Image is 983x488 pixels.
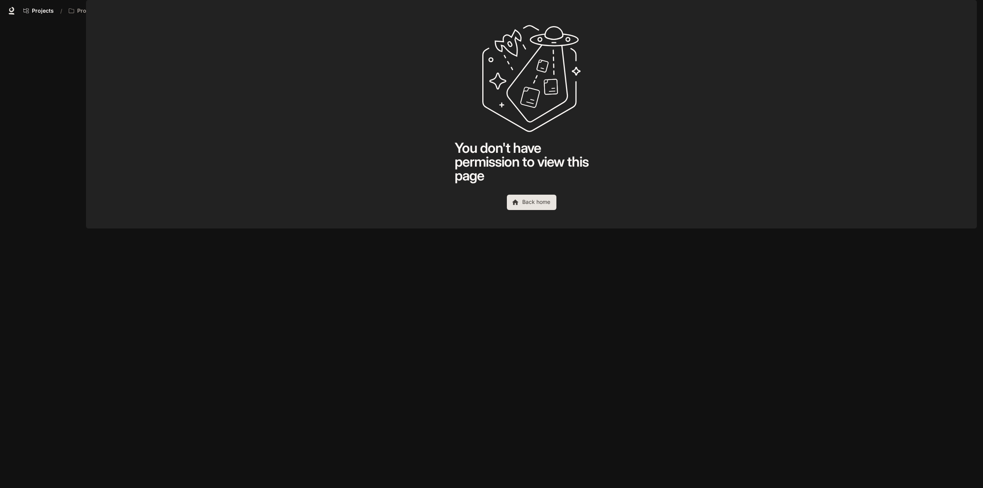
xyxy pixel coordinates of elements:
span: Projects [32,8,54,14]
button: Open workspace menu [65,3,132,18]
div: / [57,7,65,15]
a: Go to projects [20,3,57,18]
a: Back home [507,195,556,210]
h1: You don't have permission to view this page [455,141,608,182]
p: Project Atlas (NBCU) Multi-Agent [77,8,120,14]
